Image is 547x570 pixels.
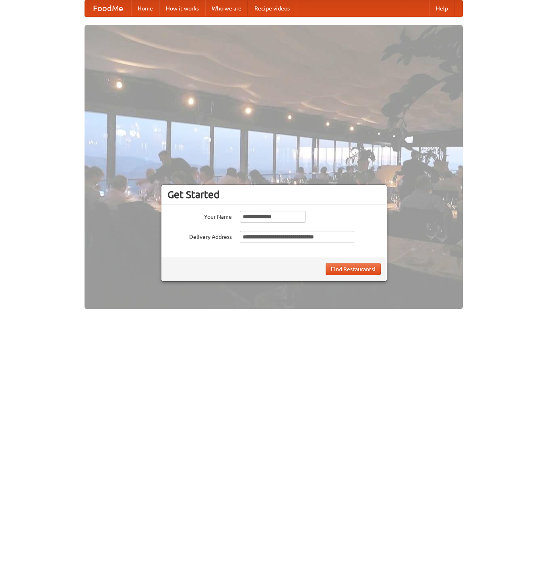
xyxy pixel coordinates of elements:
a: Home [131,0,159,17]
label: Delivery Address [167,231,232,241]
button: Find Restaurants! [326,263,381,275]
a: FoodMe [85,0,131,17]
label: Your Name [167,211,232,221]
a: How it works [159,0,205,17]
a: Recipe videos [248,0,296,17]
h3: Get Started [167,189,381,201]
a: Who we are [205,0,248,17]
a: Help [429,0,454,17]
